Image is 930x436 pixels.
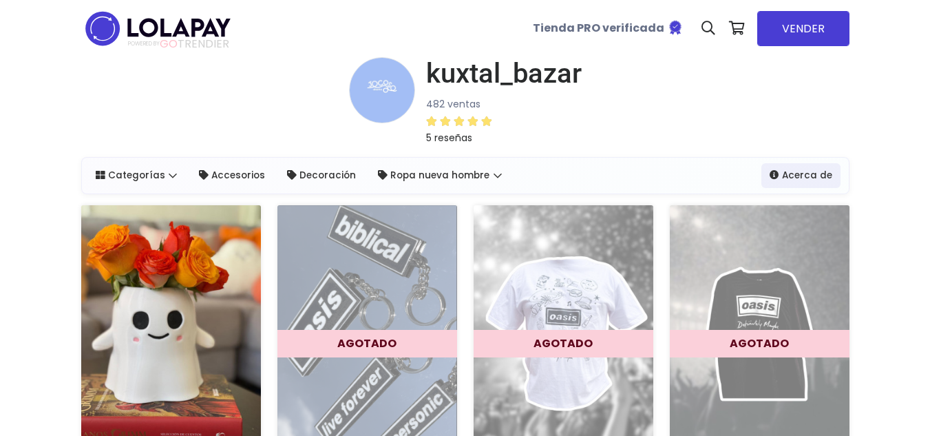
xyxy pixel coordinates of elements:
[191,163,273,188] a: Accesorios
[370,163,510,188] a: Ropa nueva hombre
[279,163,364,188] a: Decoración
[426,113,492,129] div: 5 / 5
[426,112,582,146] a: 5 reseñas
[81,7,235,50] img: logo
[87,163,186,188] a: Categorías
[533,20,664,36] b: Tienda PRO verificada
[426,57,582,90] h1: kuxtal_bazar
[349,57,415,123] img: small.png
[128,38,229,50] span: TRENDIER
[426,131,472,145] small: 5 reseñas
[757,11,849,46] a: VENDER
[426,97,480,111] small: 482 ventas
[761,163,841,188] a: Acerca de
[415,57,582,90] a: kuxtal_bazar
[670,330,849,357] div: AGOTADO
[474,330,653,357] div: AGOTADO
[667,19,684,36] img: Tienda verificada
[128,40,160,48] span: POWERED BY
[277,330,457,357] div: AGOTADO
[160,36,178,52] span: GO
